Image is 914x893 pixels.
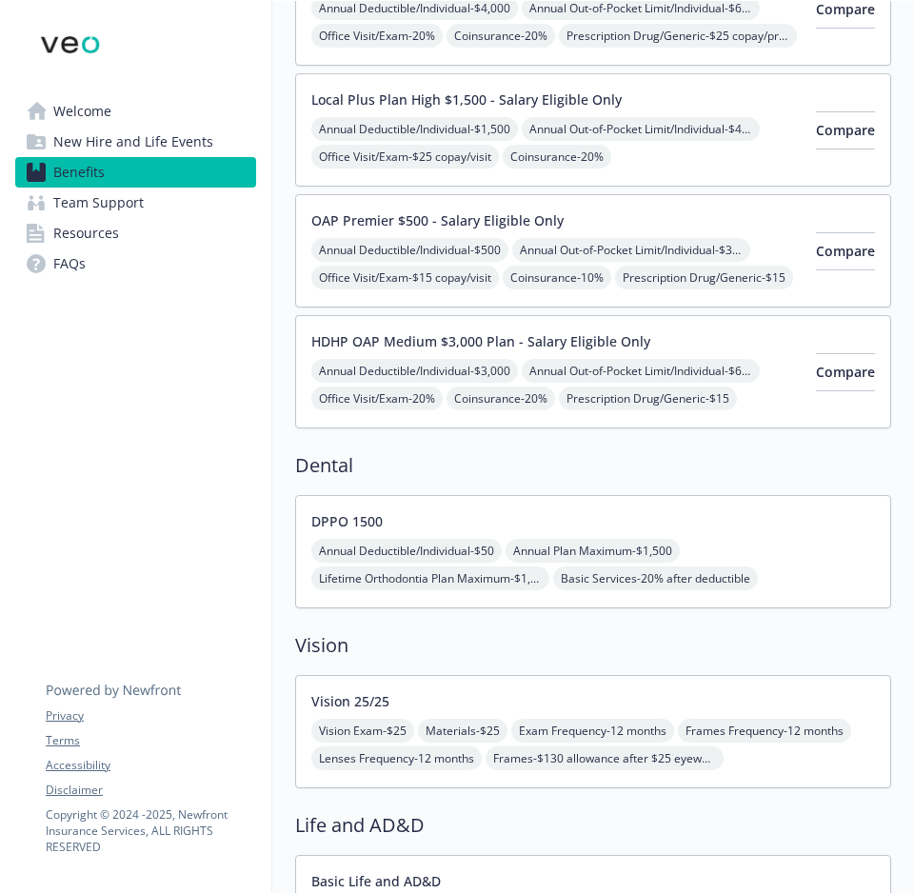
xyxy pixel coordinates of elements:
[311,359,518,383] span: Annual Deductible/Individual - $3,000
[46,707,255,724] a: Privacy
[53,157,105,188] span: Benefits
[503,266,611,289] span: Coinsurance - 10%
[816,121,875,139] span: Compare
[447,24,555,48] span: Coinsurance - 20%
[559,24,797,48] span: Prescription Drug/Generic - $25 copay/prescription
[311,539,502,563] span: Annual Deductible/Individual - $50
[311,387,443,410] span: Office Visit/Exam - 20%
[615,266,793,289] span: Prescription Drug/Generic - $15
[311,691,389,711] button: Vision 25/25
[506,539,680,563] span: Annual Plan Maximum - $1,500
[311,89,622,109] button: Local Plus Plan High $1,500 - Salary Eligible Only
[15,96,256,127] a: Welcome
[511,719,674,743] span: Exam Frequency - 12 months
[295,811,891,840] h2: Life and AD&D
[816,242,875,260] span: Compare
[53,188,144,218] span: Team Support
[503,145,611,169] span: Coinsurance - 20%
[15,248,256,279] a: FAQs
[512,238,750,262] span: Annual Out-of-Pocket Limit/Individual - $3,000
[816,353,875,391] button: Compare
[46,757,255,774] a: Accessibility
[295,631,891,660] h2: Vision
[486,746,724,770] span: Frames - $130 allowance after $25 eyewear copay
[46,782,255,799] a: Disclaimer
[678,719,851,743] span: Frames Frequency - 12 months
[53,218,119,248] span: Resources
[311,210,564,230] button: OAP Premier $500 - Salary Eligible Only
[816,363,875,381] span: Compare
[447,387,555,410] span: Coinsurance - 20%
[311,566,549,590] span: Lifetime Orthodontia Plan Maximum - $1,500 Lifetime
[522,117,760,141] span: Annual Out-of-Pocket Limit/Individual - $4,500
[15,127,256,157] a: New Hire and Life Events
[53,248,86,279] span: FAQs
[311,266,499,289] span: Office Visit/Exam - $15 copay/visit
[553,566,758,590] span: Basic Services - 20% after deductible
[46,732,255,749] a: Terms
[15,157,256,188] a: Benefits
[311,511,383,531] button: DPPO 1500
[46,806,255,855] p: Copyright © 2024 - 2025 , Newfront Insurance Services, ALL RIGHTS RESERVED
[53,96,111,127] span: Welcome
[311,871,441,891] button: Basic Life and AD&D
[311,117,518,141] span: Annual Deductible/Individual - $1,500
[816,111,875,149] button: Compare
[295,451,891,480] h2: Dental
[311,24,443,48] span: Office Visit/Exam - 20%
[522,359,760,383] span: Annual Out-of-Pocket Limit/Individual - $6,000
[418,719,507,743] span: Materials - $25
[311,746,482,770] span: Lenses Frequency - 12 months
[311,238,508,262] span: Annual Deductible/Individual - $500
[15,188,256,218] a: Team Support
[53,127,213,157] span: New Hire and Life Events
[15,218,256,248] a: Resources
[816,232,875,270] button: Compare
[311,719,414,743] span: Vision Exam - $25
[311,331,650,351] button: HDHP OAP Medium $3,000 Plan - Salary Eligible Only
[559,387,737,410] span: Prescription Drug/Generic - $15
[311,145,499,169] span: Office Visit/Exam - $25 copay/visit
